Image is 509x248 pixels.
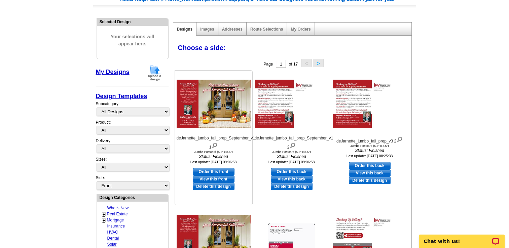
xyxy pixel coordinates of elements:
[193,168,234,175] a: use this design
[96,69,130,75] a: My Designs
[268,160,315,164] small: Last update: [DATE] 09:06:58
[333,144,407,148] div: Jumbo Postcard (5.5" x 8.5")
[103,218,105,223] a: +
[96,101,169,119] div: Subcategory:
[177,154,251,160] i: Status: Finished
[333,80,407,128] img: deJarnette_jumbo_fall_prep_v3 2
[107,206,129,210] a: What's New
[396,135,403,142] img: view design details
[96,119,169,138] div: Product:
[347,154,393,158] small: Last update: [DATE] 08:25:33
[414,227,509,248] iframe: LiveChat chat widget
[255,154,329,160] i: Status: Finished
[103,212,105,217] a: +
[177,135,251,150] div: deJarnette_jumbo_fall_prep_September_v1 1
[200,27,214,32] a: Images
[193,183,234,190] a: Delete this design
[96,138,169,156] div: Delivery:
[255,135,329,150] div: deJarnette_jumbo_fall_prep_September_v1 2
[271,168,313,175] a: use this design
[97,194,168,201] div: Design Categories
[211,141,218,149] img: view design details
[291,27,311,32] a: My Orders
[289,141,296,149] img: view design details
[289,62,298,67] span: of 17
[107,236,119,241] a: Dental
[333,135,407,144] div: deJarnette_jumbo_fall_prep_v3 2
[177,150,251,154] div: Jumbo Postcard (5.5" x 8.5")
[107,242,117,247] a: Solar
[107,230,118,235] a: HVAC
[349,169,391,177] a: View this back
[255,150,329,154] div: Jumbo Postcard (5.5" x 8.5")
[107,212,128,216] a: Real Estate
[107,224,125,229] a: Insurance
[102,27,163,54] span: Your selections will appear here.
[301,59,312,67] button: <
[97,18,168,25] div: Selected Design
[96,93,147,99] a: Design Templates
[349,177,391,184] a: Delete this design
[271,175,313,183] a: View this back
[107,218,124,222] a: Mortgage
[222,27,243,32] a: Addresses
[193,175,234,183] a: View this front
[333,148,407,154] i: Status: Finished
[313,59,324,67] button: >
[349,162,391,169] a: use this design
[146,64,163,81] img: upload-design
[255,80,329,128] img: deJarnette_jumbo_fall_prep_September_v1 2
[177,80,251,128] img: deJarnette_jumbo_fall_prep_September_v1 1
[177,27,193,32] a: Designs
[178,44,226,51] span: Choose a side:
[250,27,283,32] a: Route Selections
[271,183,313,190] a: Delete this design
[96,156,169,175] div: Sizes:
[190,160,237,164] small: Last update: [DATE] 09:06:58
[96,175,169,191] div: Side:
[263,62,273,67] span: Page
